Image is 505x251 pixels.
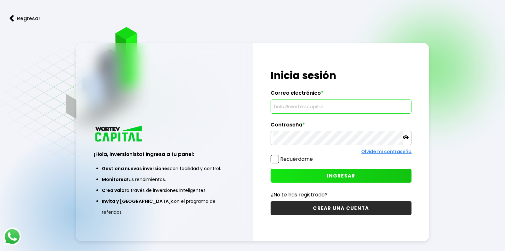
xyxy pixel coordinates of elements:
span: Invita y [GEOGRAPHIC_DATA] [102,198,171,204]
img: logos_whatsapp-icon.242b2217.svg [3,228,21,246]
li: a través de inversiones inteligentes. [102,185,227,196]
li: con el programa de referidos. [102,196,227,218]
img: logo_wortev_capital [94,125,144,144]
span: Crea valor [102,187,126,194]
a: ¿No te has registrado?CREAR UNA CUENTA [271,191,412,215]
h3: ¡Hola, inversionista! Ingresa a tu panel: [94,151,235,158]
span: Monitorea [102,176,127,183]
button: CREAR UNA CUENTA [271,201,412,215]
label: Recuérdame [280,155,313,163]
h1: Inicia sesión [271,68,412,83]
button: INGRESAR [271,169,412,183]
label: Contraseña [271,122,412,131]
li: con facilidad y control. [102,163,227,174]
span: INGRESAR [327,172,355,179]
img: flecha izquierda [10,15,14,22]
p: ¿No te has registrado? [271,191,412,199]
label: Correo electrónico [271,90,412,100]
li: tus rendimientos. [102,174,227,185]
a: Olvidé mi contraseña [361,148,411,155]
span: Gestiona nuevas inversiones [102,165,170,172]
input: hola@wortev.capital [273,100,409,113]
